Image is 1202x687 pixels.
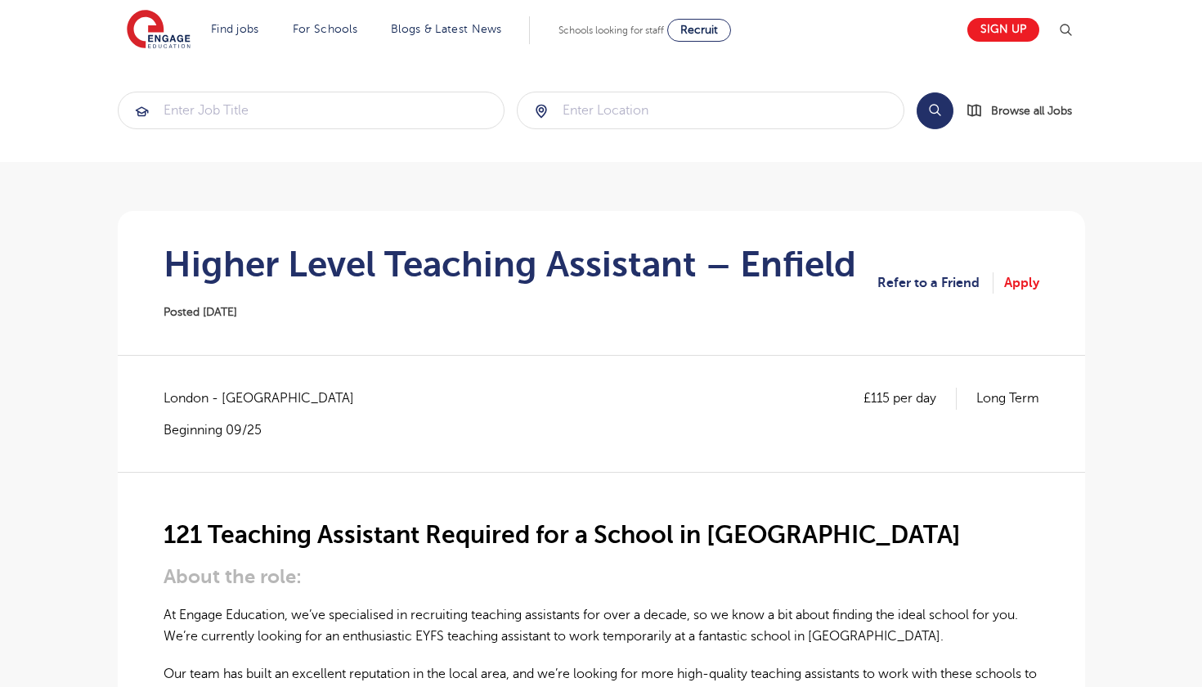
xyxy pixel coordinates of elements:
[667,19,731,42] a: Recruit
[877,272,993,294] a: Refer to a Friend
[517,92,904,129] div: Submit
[917,92,953,129] button: Search
[967,18,1039,42] a: Sign up
[164,244,856,285] h1: Higher Level Teaching Assistant – Enfield
[967,101,1085,120] a: Browse all Jobs
[164,421,370,439] p: Beginning 09/25
[863,388,957,409] p: £115 per day
[1004,272,1039,294] a: Apply
[558,25,664,36] span: Schools looking for staff
[991,101,1072,120] span: Browse all Jobs
[164,306,237,318] span: Posted [DATE]
[211,23,259,35] a: Find jobs
[518,92,904,128] input: Submit
[680,24,718,36] span: Recruit
[118,92,505,129] div: Submit
[391,23,502,35] a: Blogs & Latest News
[976,388,1039,409] p: Long Term
[164,565,302,588] strong: About the role:
[164,521,1039,549] h2: 121 Teaching Assistant Required for a School in [GEOGRAPHIC_DATA]
[164,388,370,409] span: London - [GEOGRAPHIC_DATA]
[119,92,505,128] input: Submit
[127,10,191,51] img: Engage Education
[164,604,1039,648] p: At Engage Education, we’ve specialised in recruiting teaching assistants for over a decade, so we...
[293,23,357,35] a: For Schools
